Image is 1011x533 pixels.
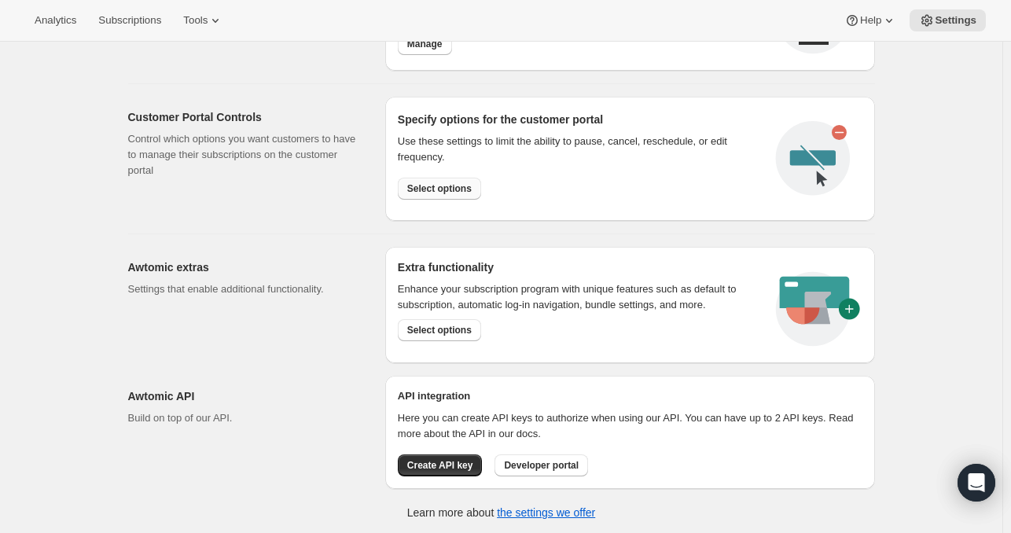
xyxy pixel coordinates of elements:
[398,33,452,55] button: Manage
[958,464,995,502] div: Open Intercom Messenger
[128,388,360,404] h2: Awtomic API
[98,14,161,27] span: Subscriptions
[398,410,862,442] p: Here you can create API keys to authorize when using our API. You can have up to 2 API keys. Read...
[183,14,208,27] span: Tools
[174,9,233,31] button: Tools
[398,281,757,313] p: Enhance your subscription program with unique features such as default to subscription, automatic...
[128,259,360,275] h2: Awtomic extras
[935,14,976,27] span: Settings
[128,281,360,297] p: Settings that enable additional functionality.
[35,14,76,27] span: Analytics
[398,388,862,404] h2: API integration
[398,454,483,476] button: Create API key
[398,319,481,341] button: Select options
[128,109,360,125] h2: Customer Portal Controls
[835,9,906,31] button: Help
[407,459,473,472] span: Create API key
[398,134,763,165] div: Use these settings to limit the ability to pause, cancel, reschedule, or edit frequency.
[407,505,595,520] p: Learn more about
[89,9,171,31] button: Subscriptions
[398,112,763,127] h2: Specify options for the customer portal
[407,38,443,50] span: Manage
[494,454,588,476] button: Developer portal
[128,131,360,178] p: Control which options you want customers to have to manage their subscriptions on the customer po...
[497,506,595,519] a: the settings we offer
[407,182,472,195] span: Select options
[407,324,472,336] span: Select options
[504,459,579,472] span: Developer portal
[25,9,86,31] button: Analytics
[910,9,986,31] button: Settings
[398,178,481,200] button: Select options
[128,410,360,426] p: Build on top of our API.
[398,259,494,275] h2: Extra functionality
[860,14,881,27] span: Help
